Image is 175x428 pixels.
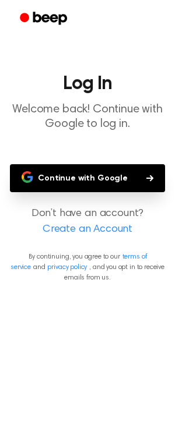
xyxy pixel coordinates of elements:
a: Create an Account [12,222,163,238]
button: Continue with Google [10,164,165,192]
p: Don’t have an account? [9,206,166,238]
p: Welcome back! Continue with Google to log in. [9,102,166,132]
a: Beep [12,8,78,30]
a: privacy policy [47,264,87,271]
h1: Log In [9,75,166,93]
p: By continuing, you agree to our and , and you opt in to receive emails from us. [9,252,166,283]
